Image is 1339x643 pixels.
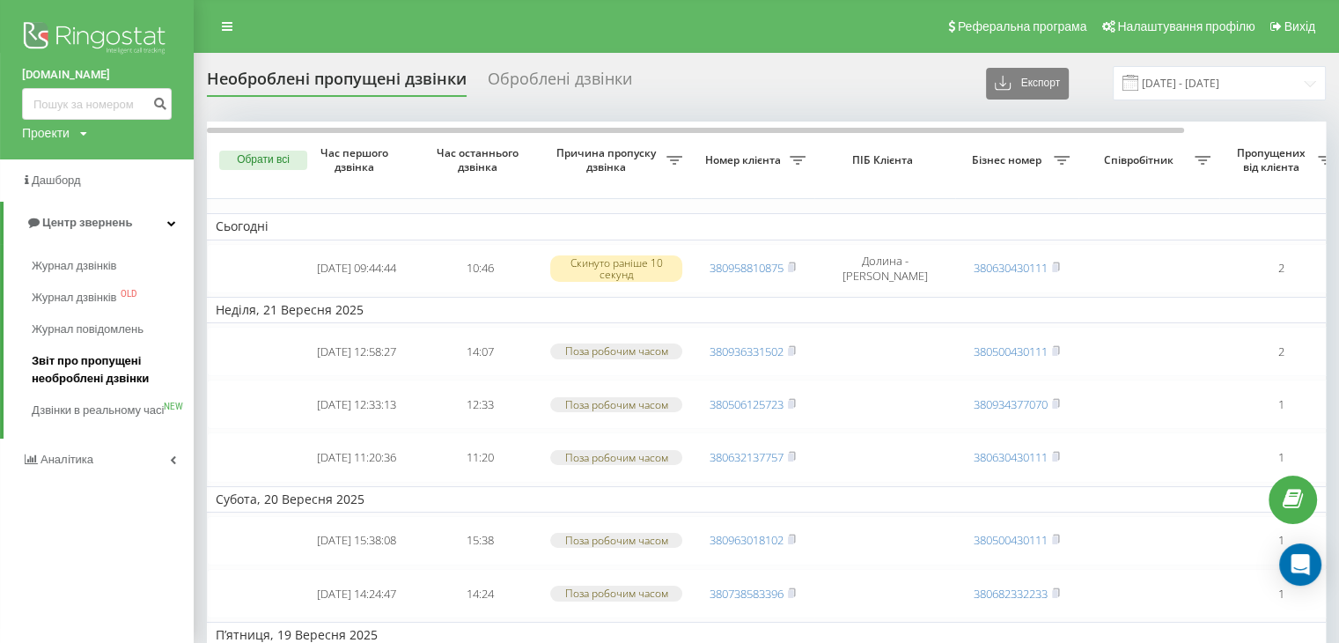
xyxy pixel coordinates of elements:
td: 15:38 [418,516,541,565]
span: Бізнес номер [964,153,1054,167]
div: Поза робочим часом [550,533,682,548]
span: Час останнього дзвінка [432,146,527,174]
a: 380500430111 [974,344,1048,359]
div: Необроблені пропущені дзвінки [207,70,467,97]
a: Дзвінки в реальному часіNEW [32,395,194,426]
div: Поза робочим часом [550,397,682,412]
span: Налаштування профілю [1117,19,1254,33]
div: Поза робочим часом [550,450,682,465]
a: 380738583396 [710,586,784,602]
a: 380632137757 [710,449,784,465]
a: Звіт про пропущені необроблені дзвінки [32,345,194,395]
div: Поза робочим часом [550,344,682,358]
div: Open Intercom Messenger [1279,543,1321,586]
td: [DATE] 11:20:36 [295,432,418,482]
td: 11:20 [418,432,541,482]
a: Журнал дзвінківOLD [32,282,194,314]
a: [DOMAIN_NAME] [22,66,172,84]
span: Дашборд [32,174,81,187]
span: Звіт про пропущені необроблені дзвінки [32,352,185,388]
td: 10:46 [418,244,541,293]
a: 380936331502 [710,344,784,359]
span: ПІБ Клієнта [829,153,940,167]
div: Проекти [22,124,70,142]
button: Обрати всі [219,151,307,170]
a: Центр звернень [4,202,194,244]
a: 380630430111 [974,260,1048,276]
div: Оброблені дзвінки [488,70,632,97]
span: Номер клієнта [700,153,790,167]
span: Реферальна програма [958,19,1087,33]
span: Центр звернень [42,216,132,229]
td: [DATE] 12:33:13 [295,380,418,429]
div: Скинуто раніше 10 секунд [550,255,682,282]
td: 14:24 [418,569,541,618]
a: 380958810875 [710,260,784,276]
a: 380500430111 [974,532,1048,548]
span: Журнал дзвінків [32,289,116,307]
div: Поза робочим часом [550,586,682,601]
span: Журнал дзвінків [32,257,116,275]
span: Аналiтика [40,453,93,466]
a: 380963018102 [710,532,784,548]
td: Долина - [PERSON_NAME] [814,244,955,293]
td: [DATE] 12:58:27 [295,327,418,376]
a: 380682332233 [974,586,1048,602]
span: Співробітник [1087,153,1195,167]
span: Вихід [1284,19,1315,33]
span: Причина пропуску дзвінка [550,146,666,174]
a: 380506125723 [710,396,784,412]
a: Журнал повідомлень [32,314,194,345]
a: 380934377070 [974,396,1048,412]
td: [DATE] 14:24:47 [295,569,418,618]
td: [DATE] 09:44:44 [295,244,418,293]
span: Дзвінки в реальному часі [32,402,164,419]
input: Пошук за номером [22,88,172,120]
button: Експорт [986,68,1069,100]
td: 14:07 [418,327,541,376]
a: 380630430111 [974,449,1048,465]
td: 12:33 [418,380,541,429]
td: [DATE] 15:38:08 [295,516,418,565]
span: Пропущених від клієнта [1228,146,1318,174]
span: Журнал повідомлень [32,321,143,338]
a: Журнал дзвінків [32,250,194,282]
span: Час першого дзвінка [309,146,404,174]
img: Ringostat logo [22,18,172,62]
